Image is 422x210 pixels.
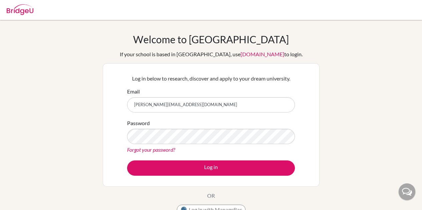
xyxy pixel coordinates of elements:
[127,160,295,176] button: Log in
[127,146,175,153] a: Forgot your password?
[127,75,295,83] p: Log in below to research, discover and apply to your dream university.
[207,192,215,200] p: OR
[241,51,284,57] a: [DOMAIN_NAME]
[127,88,140,96] label: Email
[120,50,303,58] div: If your school is based in [GEOGRAPHIC_DATA], use to login.
[127,119,150,127] label: Password
[7,4,33,15] img: Bridge-U
[133,33,289,45] h1: Welcome to [GEOGRAPHIC_DATA]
